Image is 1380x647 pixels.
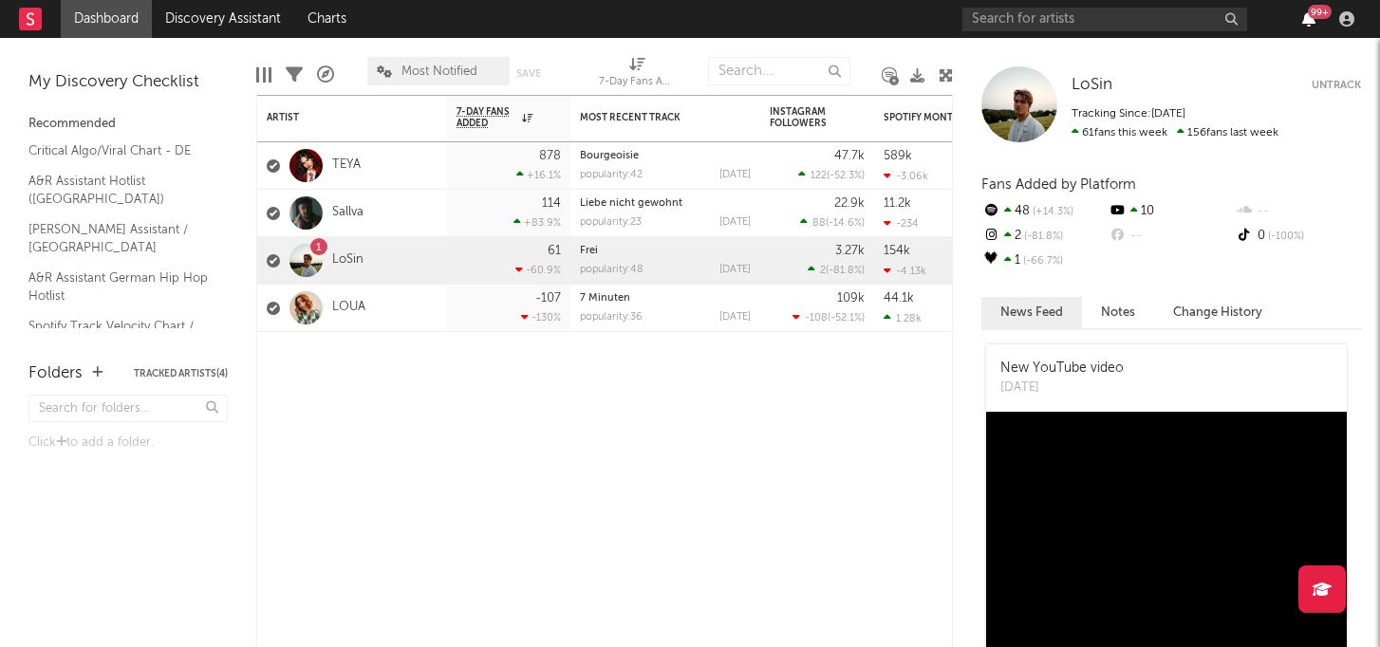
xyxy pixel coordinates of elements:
[134,369,228,379] button: Tracked Artists(4)
[1108,199,1234,224] div: 10
[580,246,751,256] div: Frei
[267,112,409,123] div: Artist
[1154,297,1281,328] button: Change History
[580,312,643,323] div: popularity: 36
[884,112,1026,123] div: Spotify Monthly Listeners
[256,47,271,102] div: Edit Columns
[516,169,561,181] div: +16.1 %
[1072,127,1278,139] span: 156 fans last week
[332,300,365,316] a: LOUA
[812,218,826,229] span: 88
[521,311,561,323] div: -130 %
[580,151,639,161] a: Bourgeoisie
[28,113,228,136] div: Recommended
[811,171,827,181] span: 122
[1308,5,1332,19] div: 99 +
[829,218,862,229] span: -14.6 %
[1265,231,1304,242] span: -100 %
[332,205,364,221] a: Sallva
[580,293,630,304] a: 7 Minuten
[548,245,561,257] div: 61
[580,198,751,209] div: Liebe nicht gewohnt
[28,268,209,306] a: A&R Assistant German Hip Hop Hotlist
[28,171,209,210] a: A&R Assistant Hotlist ([GEOGRAPHIC_DATA])
[1072,77,1112,93] span: LoSin
[580,198,682,209] a: Liebe nicht gewohnt
[1072,108,1185,120] span: Tracking Since: [DATE]
[834,197,865,210] div: 22.9k
[793,311,865,323] div: ( )
[981,224,1108,249] div: 2
[884,197,911,210] div: 11.2k
[580,246,598,256] a: Frei
[542,197,561,210] div: 114
[835,245,865,257] div: 3.27k
[884,150,912,162] div: 589k
[332,157,361,174] a: TEYA
[884,217,919,230] div: -234
[981,297,1082,328] button: News Feed
[1072,127,1167,139] span: 61 fans this week
[719,312,751,323] div: [DATE]
[580,170,643,180] div: popularity: 42
[332,252,364,268] a: LoSin
[719,265,751,275] div: [DATE]
[286,47,303,102] div: Filters
[770,106,836,129] div: Instagram Followers
[599,47,675,102] div: 7-Day Fans Added (7-Day Fans Added)
[28,219,209,258] a: [PERSON_NAME] Assistant / [GEOGRAPHIC_DATA]
[884,312,922,324] div: 1.28k
[580,265,643,275] div: popularity: 48
[539,150,561,162] div: 878
[513,216,561,229] div: +83.9 %
[515,264,561,276] div: -60.9 %
[820,266,826,276] span: 2
[28,432,228,454] div: Click to add a folder.
[457,106,517,129] span: 7-Day Fans Added
[28,71,228,94] div: My Discovery Checklist
[962,8,1247,31] input: Search for artists
[808,264,865,276] div: ( )
[28,362,83,385] div: Folders
[28,395,228,422] input: Search for folders...
[884,265,926,277] div: -4.13k
[830,171,862,181] span: -52.3 %
[981,177,1136,192] span: Fans Added by Platform
[580,293,751,304] div: 7 Minuten
[317,47,334,102] div: A&R Pipeline
[1000,379,1124,397] div: [DATE]
[708,57,850,85] input: Search...
[837,292,865,305] div: 109k
[884,245,910,257] div: 154k
[535,292,561,305] div: -107
[1302,11,1315,27] button: 99+
[981,249,1108,273] div: 1
[884,292,914,305] div: 44.1k
[1072,76,1112,95] a: LoSin
[834,150,865,162] div: 47.7k
[830,313,862,323] span: -52.1 %
[580,112,722,123] div: Most Recent Track
[719,217,751,228] div: [DATE]
[1235,199,1361,224] div: --
[401,65,477,78] span: Most Notified
[805,313,828,323] span: -108
[1235,224,1361,249] div: 0
[981,199,1108,224] div: 48
[580,217,642,228] div: popularity: 23
[1312,76,1361,95] button: Untrack
[884,170,928,182] div: -3.06k
[798,169,865,181] div: ( )
[28,316,209,355] a: Spotify Track Velocity Chart / DE
[829,266,862,276] span: -81.8 %
[1021,231,1063,242] span: -81.8 %
[1108,224,1234,249] div: --
[1000,359,1124,379] div: New YouTube video
[1030,207,1073,217] span: +14.3 %
[1082,297,1154,328] button: Notes
[1020,256,1063,267] span: -66.7 %
[28,140,209,161] a: Critical Algo/Viral Chart - DE
[719,170,751,180] div: [DATE]
[599,71,675,94] div: 7-Day Fans Added (7-Day Fans Added)
[800,216,865,229] div: ( )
